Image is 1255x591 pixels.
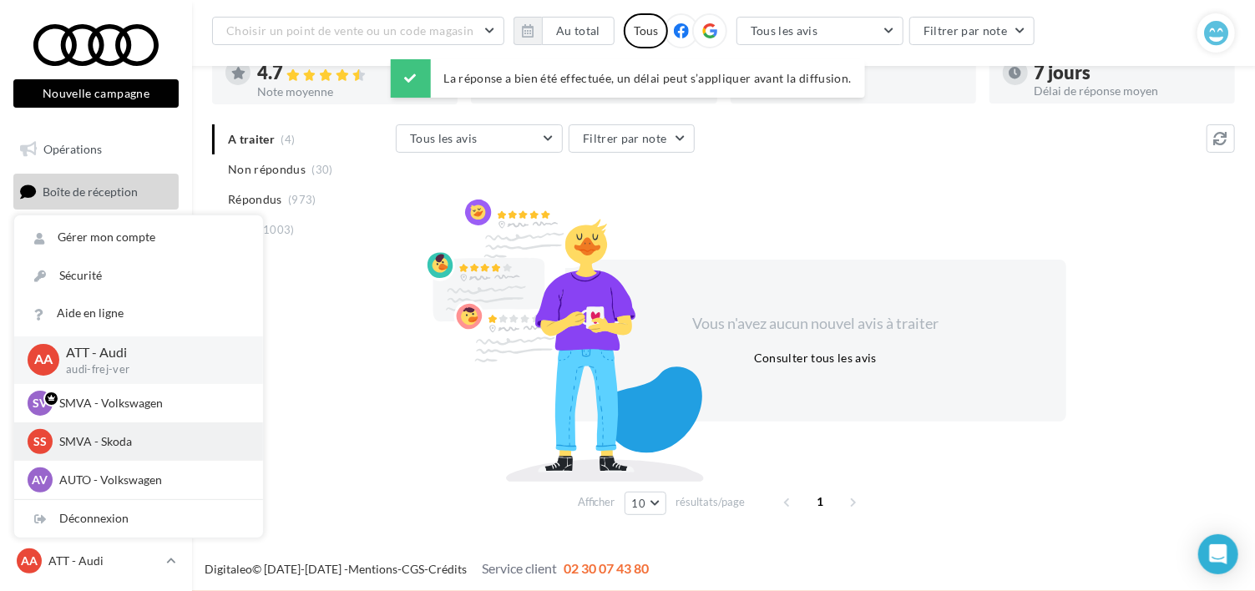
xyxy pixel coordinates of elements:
button: Au total [514,17,615,45]
a: Campagnes [10,258,182,293]
a: PLV et print personnalisable [10,341,182,390]
div: Open Intercom Messenger [1198,534,1238,574]
a: Digitaleo [205,562,252,576]
span: (30) [312,163,333,176]
span: Répondus [228,191,282,208]
span: 1 [807,488,833,515]
span: SS [33,433,47,450]
div: 7 jours [1035,63,1222,82]
div: Déconnexion [14,500,263,538]
a: Médiathèque [10,300,182,335]
a: Boîte de réception [10,174,182,210]
button: Choisir un point de vente ou un code magasin [212,17,504,45]
p: audi-frej-ver [66,362,236,377]
a: CGS [402,562,424,576]
button: Tous les avis [736,17,903,45]
p: AUTO - Volkswagen [59,472,243,488]
button: Filtrer par note [569,124,695,153]
div: Taux de réponse [776,85,963,97]
div: Vous n'avez aucun nouvel avis à traiter [672,313,959,335]
p: SMVA - Volkswagen [59,395,243,412]
div: La réponse a bien été effectuée, un délai peut s’appliquer avant la diffusion. [390,59,864,98]
div: Note moyenne [257,86,444,98]
span: © [DATE]-[DATE] - - - [205,562,649,576]
a: AA ATT - Audi [13,545,179,577]
span: AA [21,553,38,569]
a: Mentions [348,562,397,576]
span: Opérations [43,142,102,156]
button: Filtrer par note [909,17,1035,45]
span: AA [34,351,53,370]
span: Choisir un point de vente ou un code magasin [226,23,473,38]
p: ATT - Audi [66,343,236,362]
button: Consulter tous les avis [747,348,883,368]
div: Délai de réponse moyen [1035,85,1222,97]
span: AV [33,472,48,488]
span: Non répondus [228,161,306,178]
span: 10 [632,497,646,510]
a: Aide en ligne [14,295,263,332]
a: Opérations [10,132,182,167]
span: Tous les avis [410,131,478,145]
span: Afficher [578,494,615,510]
p: ATT - Audi [48,553,159,569]
button: Nouvelle campagne [13,79,179,108]
div: Tous [624,13,668,48]
span: Boîte de réception [43,184,138,198]
button: Au total [542,17,615,45]
button: Tous les avis [396,124,563,153]
p: SMVA - Skoda [59,433,243,450]
span: (973) [288,193,316,206]
span: résultats/page [676,494,745,510]
a: Sécurité [14,257,263,295]
a: Crédits [428,562,467,576]
span: SV [33,395,48,412]
button: 10 [625,492,667,515]
div: 4.7 [257,63,444,83]
span: Service client [482,560,557,576]
a: Visibilité en ligne [10,216,182,251]
span: Tous les avis [751,23,818,38]
a: Gérer mon compte [14,219,263,256]
div: 97 % [776,63,963,82]
span: (1003) [260,223,295,236]
span: 02 30 07 43 80 [564,560,649,576]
